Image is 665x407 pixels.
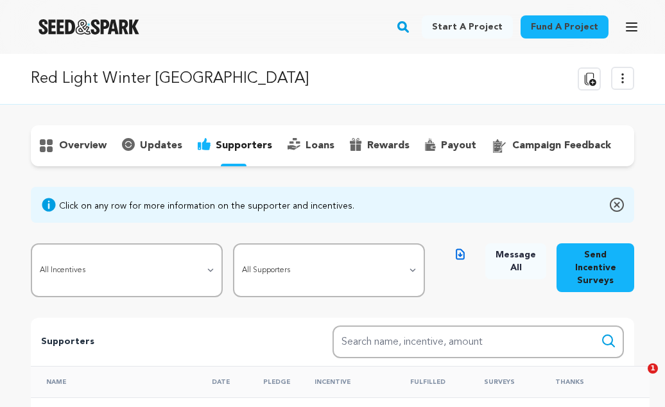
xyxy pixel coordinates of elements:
[114,135,190,156] button: updates
[610,197,624,212] img: close-o.svg
[41,334,291,350] p: Supporters
[190,135,280,156] button: supporters
[39,19,139,35] a: Seed&Spark Homepage
[59,200,354,212] div: Click on any row for more information on the supporter and incentives.
[540,366,653,397] th: Thanks
[332,325,624,358] input: Search name, incentive, amount
[140,138,182,153] p: updates
[299,366,395,397] th: Incentive
[496,248,536,274] span: Message All
[39,19,139,35] img: Seed&Spark Logo Dark Mode
[31,67,309,91] p: Red Light Winter [GEOGRAPHIC_DATA]
[441,138,476,153] p: payout
[485,243,546,279] button: Message All
[395,366,469,397] th: Fulfilled
[59,138,107,153] p: overview
[521,15,609,39] a: Fund a project
[621,363,652,394] iframe: Intercom live chat
[484,135,619,156] button: campaign feedback
[557,243,634,292] button: Send Incentive Surveys
[469,366,540,397] th: Surveys
[280,135,342,156] button: loans
[512,138,611,153] p: campaign feedback
[31,135,114,156] button: overview
[196,366,248,397] th: Date
[248,366,299,397] th: Pledge
[367,138,410,153] p: rewards
[342,135,417,156] button: rewards
[648,363,658,374] span: 1
[417,135,484,156] button: payout
[31,366,196,397] th: Name
[422,15,513,39] a: Start a project
[216,138,272,153] p: supporters
[306,138,334,153] p: loans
